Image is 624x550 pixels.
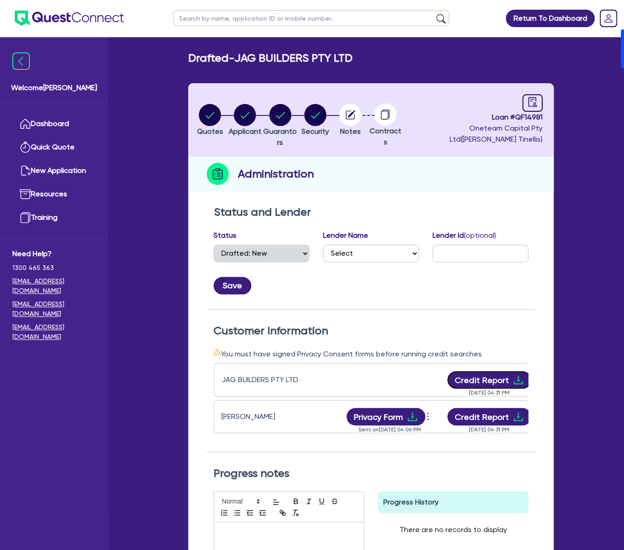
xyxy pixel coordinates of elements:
[423,409,433,423] span: more
[301,103,329,137] button: Security
[347,408,426,425] button: Privacy Formdownload
[464,231,496,240] span: (optional)
[12,248,96,259] span: Need Help?
[450,124,543,143] span: Oneteam Capital Pty Ltd ( [PERSON_NAME] Tinellis )
[513,374,524,385] span: download
[522,94,543,112] a: audit
[20,142,31,153] img: quick-quote
[596,6,620,30] a: Dropdown toggle
[12,263,96,273] span: 1300 465 363
[12,206,96,229] a: Training
[370,126,401,146] span: Contracts
[188,52,352,65] h2: Drafted - JAG BUILDERS PTY LTD
[20,189,31,200] img: resources
[12,299,96,319] a: [EMAIL_ADDRESS][DOMAIN_NAME]
[12,112,96,136] a: Dashboard
[506,10,595,27] a: Return To Dashboard
[425,409,433,424] button: Dropdown toggle
[405,112,543,123] span: Loan # QF14981
[433,230,496,241] label: Lender Id
[11,82,97,93] span: Welcome [PERSON_NAME]
[238,166,314,182] h2: Administration
[527,97,537,107] span: audit
[214,230,237,241] label: Status
[407,411,418,422] span: download
[340,127,361,136] span: Notes
[214,277,251,294] button: Save
[20,212,31,223] img: training
[221,374,336,385] div: JAG BUILDERS PTY LTD
[388,513,518,546] div: There are no records to display
[447,408,532,425] button: Credit Reportdownload
[323,230,368,241] label: Lender Name
[214,348,221,355] span: warning
[15,11,124,26] img: quest-connect-logo-blue
[197,127,223,136] span: Quotes
[447,371,532,389] button: Credit Reportdownload
[12,136,96,159] a: Quick Quote
[20,165,31,176] img: new-application
[214,324,528,338] h2: Customer Information
[173,10,449,26] input: Search by name, application ID or mobile number...
[263,103,298,149] button: Guarantors
[207,163,229,185] img: step-icon
[214,206,528,219] h2: Status and Lender
[12,322,96,342] a: [EMAIL_ADDRESS][DOMAIN_NAME]
[339,103,362,137] button: Notes
[229,127,261,136] span: Applicant
[228,103,262,137] button: Applicant
[301,127,329,136] span: Security
[12,183,96,206] a: Resources
[12,159,96,183] a: New Application
[214,348,528,360] div: You must have signed Privacy Consent forms before running credit searches
[12,52,30,70] img: icon-menu-close
[214,467,528,480] h2: Progress notes
[196,103,224,137] button: Quotes
[378,491,528,513] div: Progress History
[263,127,297,147] span: Guarantors
[12,276,96,296] a: [EMAIL_ADDRESS][DOMAIN_NAME]
[513,411,524,422] span: download
[221,411,336,422] div: [PERSON_NAME]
